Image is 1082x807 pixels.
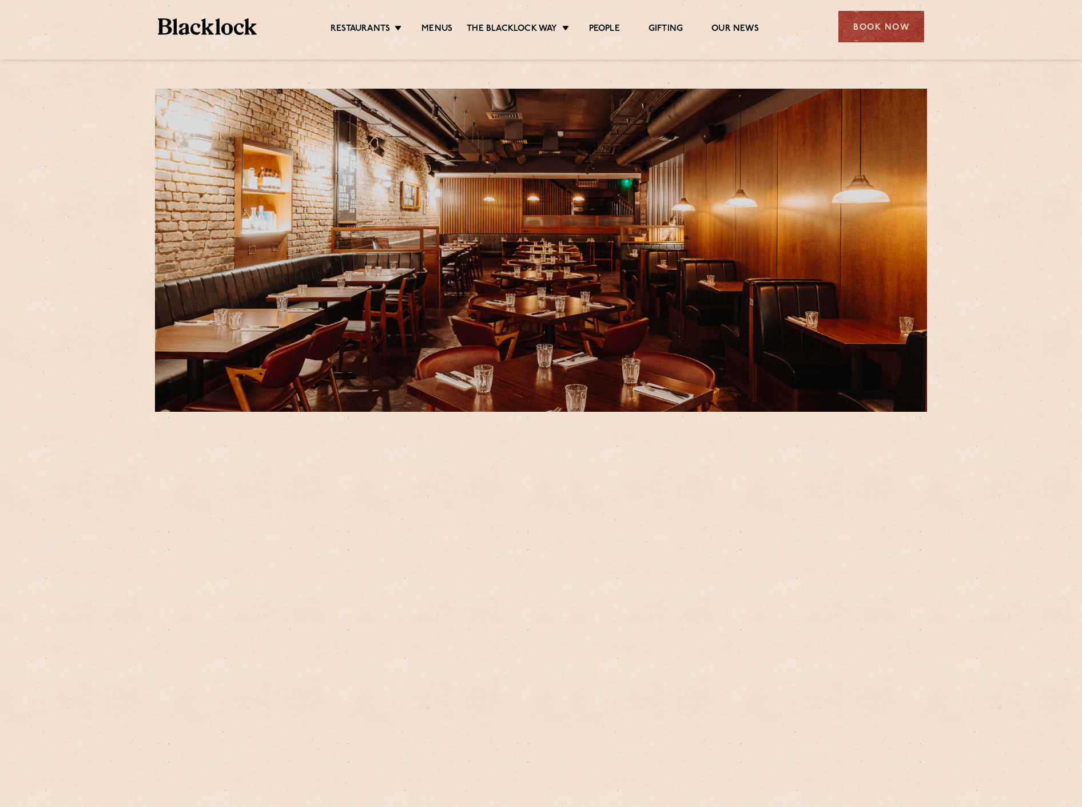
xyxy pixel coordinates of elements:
a: Restaurants [331,23,390,36]
a: Our News [711,23,759,36]
img: BL_Textured_Logo-footer-cropped.svg [158,18,257,35]
a: People [589,23,620,36]
a: Menus [421,23,452,36]
div: Book Now [838,11,924,42]
a: Gifting [649,23,683,36]
a: The Blacklock Way [467,23,557,36]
